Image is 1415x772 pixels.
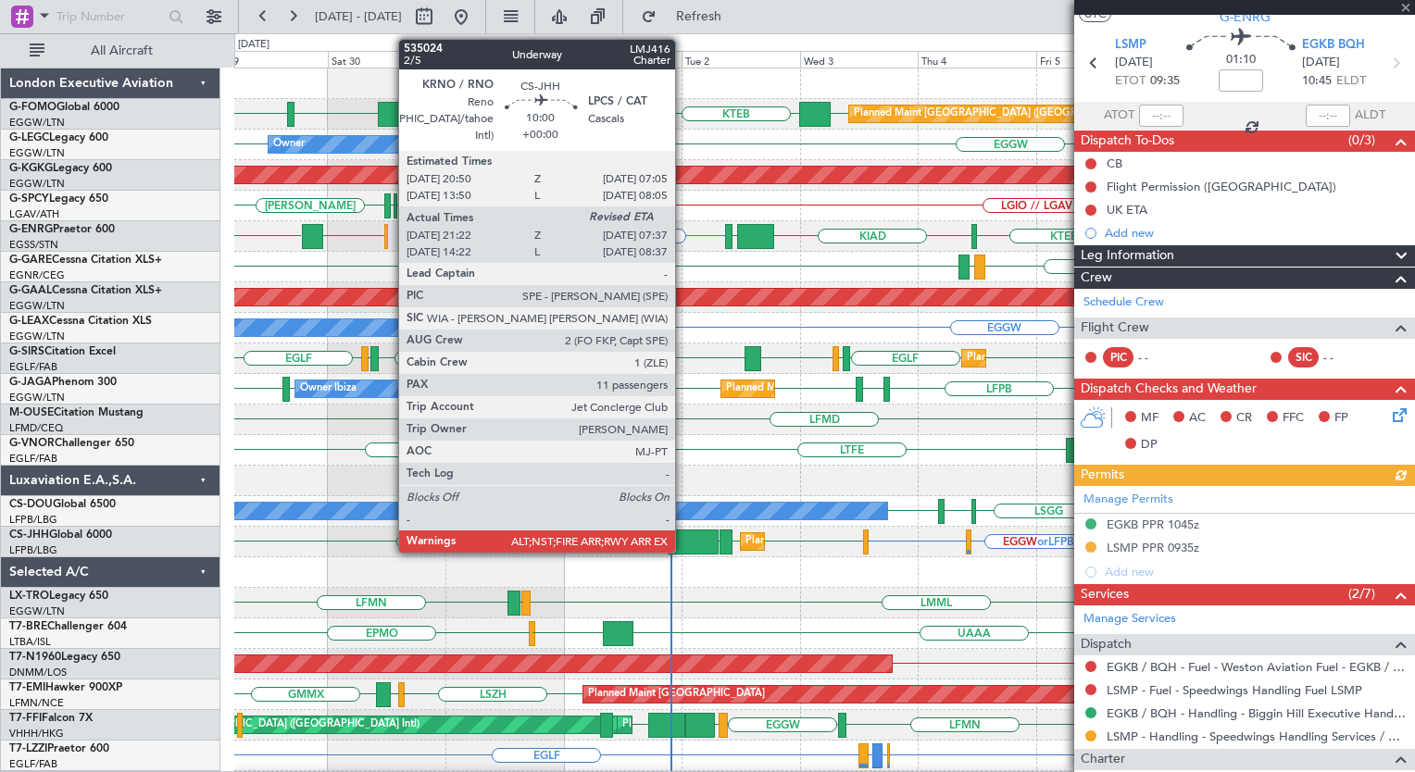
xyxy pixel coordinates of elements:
[1081,379,1257,400] span: Dispatch Checks and Weather
[9,652,61,663] span: T7-N1960
[20,36,201,66] button: All Aircraft
[1323,349,1365,366] div: - -
[1081,634,1132,655] span: Dispatch
[9,499,116,510] a: CS-DOUGlobal 6500
[1036,51,1154,68] div: Fri 5
[9,591,108,602] a: LX-TROLegacy 650
[9,696,64,710] a: LFMN/NCE
[300,375,357,403] div: Owner Ibiza
[9,193,49,205] span: G-SPCY
[9,207,59,221] a: LGAV/ATH
[9,529,112,541] a: CS-JHHGlobal 6000
[1150,72,1180,91] span: 09:35
[9,132,108,143] a: G-LEGCLegacy 600
[9,255,52,266] span: G-GARE
[56,3,163,31] input: Trip Number
[9,132,49,143] span: G-LEGC
[9,316,49,327] span: G-LEAX
[1141,409,1158,428] span: MF
[800,51,918,68] div: Wed 3
[1107,156,1122,171] div: CB
[1081,318,1149,339] span: Flight Crew
[9,666,67,679] a: DNMM/LOS
[1081,245,1174,267] span: Leg Information
[9,513,57,527] a: LFPB/LBG
[48,44,195,57] span: All Aircraft
[1107,682,1362,698] a: LSMP - Fuel - Speedwings Handling Fuel LSMP
[1115,36,1146,55] span: LSMP
[9,757,57,771] a: EGLF/FAB
[9,452,57,466] a: EGLF/FAB
[9,713,42,724] span: T7-FFI
[9,713,93,724] a: T7-FFIFalcon 7X
[9,407,54,418] span: M-OUSE
[1141,436,1158,454] span: DP
[564,51,682,68] div: Mon 1
[9,438,55,449] span: G-VNOR
[9,635,51,649] a: LTBA/ISL
[967,344,1258,372] div: Planned Maint [GEOGRAPHIC_DATA] ([GEOGRAPHIC_DATA])
[9,255,162,266] a: G-GARECessna Citation XLS+
[9,316,152,327] a: G-LEAXCessna Citation XLS
[1220,7,1271,27] span: G-ENRG
[1302,72,1332,91] span: 10:45
[622,711,932,739] div: Planned Maint [GEOGRAPHIC_DATA] ([GEOGRAPHIC_DATA] Intl)
[9,438,134,449] a: G-VNORChallenger 650
[9,377,117,388] a: G-JAGAPhenom 300
[9,652,120,663] a: T7-N1960Legacy 650
[9,743,47,754] span: T7-LZZI
[9,621,47,632] span: T7-BRE
[273,131,305,158] div: Owner
[9,268,65,282] a: EGNR/CEG
[1189,409,1206,428] span: AC
[9,193,108,205] a: G-SPCYLegacy 650
[9,238,58,252] a: EGSS/STN
[9,621,127,632] a: T7-BREChallenger 604
[9,346,44,357] span: G-SIRS
[9,591,49,602] span: LX-TRO
[1348,584,1375,604] span: (2/7)
[9,377,52,388] span: G-JAGA
[9,224,115,235] a: G-ENRGPraetor 600
[9,285,52,296] span: G-GAAL
[567,37,598,53] div: [DATE]
[9,682,122,693] a: T7-EMIHawker 900XP
[9,102,119,113] a: G-FOMOGlobal 6000
[1105,225,1406,241] div: Add new
[1081,131,1174,152] span: Dispatch To-Dos
[9,529,49,541] span: CS-JHH
[745,528,1037,555] div: Planned Maint [GEOGRAPHIC_DATA] ([GEOGRAPHIC_DATA])
[9,163,53,174] span: G-KGKG
[1104,106,1134,125] span: ATOT
[445,51,563,68] div: Sun 31
[9,177,65,191] a: EGGW/LTN
[588,680,765,708] div: Planned Maint [GEOGRAPHIC_DATA]
[9,285,162,296] a: G-GAALCessna Citation XLS+
[1302,36,1365,55] span: EGKB BQH
[315,8,402,25] span: [DATE] - [DATE]
[9,499,53,510] span: CS-DOU
[1115,54,1153,72] span: [DATE]
[726,375,1018,403] div: Planned Maint [GEOGRAPHIC_DATA] ([GEOGRAPHIC_DATA])
[209,51,327,68] div: Fri 29
[9,391,65,405] a: EGGW/LTN
[96,711,419,739] div: [PERSON_NAME][GEOGRAPHIC_DATA] ([GEOGRAPHIC_DATA] Intl)
[1107,659,1406,675] a: EGKB / BQH - Fuel - Weston Aviation Fuel - EGKB / BQH
[660,10,738,23] span: Refresh
[1081,749,1125,770] span: Charter
[9,146,65,160] a: EGGW/LTN
[407,192,620,219] div: Planned Maint Athens ([PERSON_NAME] Intl)
[1107,202,1147,218] div: UK ETA
[9,421,63,435] a: LFMD/CEQ
[328,51,445,68] div: Sat 30
[9,102,56,113] span: G-FOMO
[1083,610,1176,629] a: Manage Services
[9,682,45,693] span: T7-EMI
[1115,72,1146,91] span: ETOT
[9,346,116,357] a: G-SIRSCitation Excel
[1236,409,1252,428] span: CR
[1107,728,1406,744] a: LSMP - Handling - Speedwings Handling Services / LSMP
[918,51,1035,68] div: Thu 4
[9,727,64,741] a: VHHH/HKG
[9,116,65,130] a: EGGW/LTN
